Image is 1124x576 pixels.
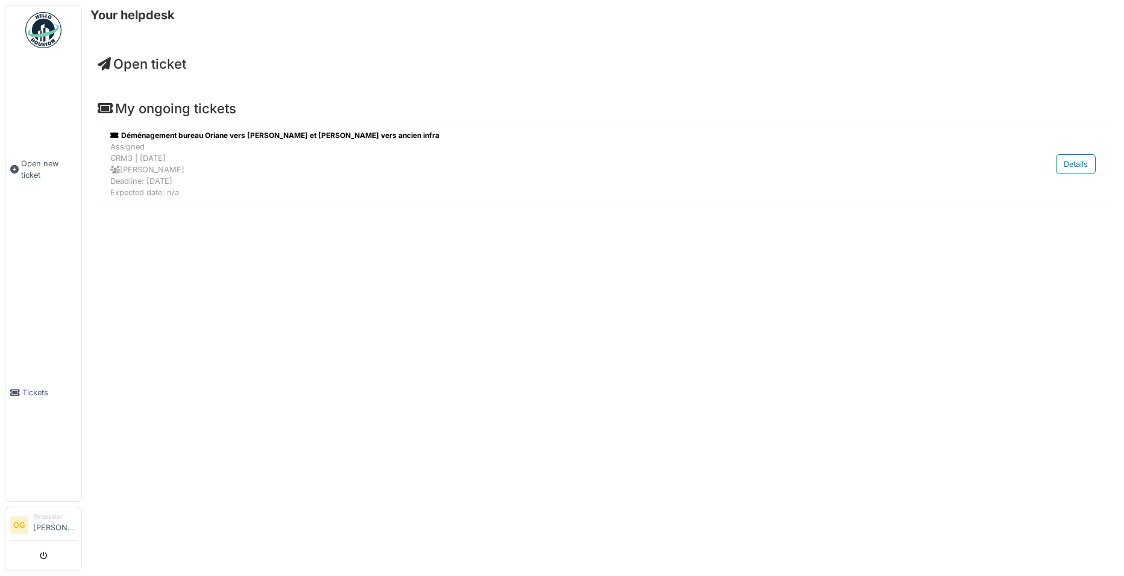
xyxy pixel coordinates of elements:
span: Open new ticket [21,158,77,181]
img: Badge_color-CXgf-gQk.svg [25,12,61,48]
div: Requester [33,512,77,521]
h4: My ongoing tickets [98,101,1108,116]
a: Tickets [5,284,81,501]
div: Details [1056,154,1096,174]
a: Déménagement bureau Oriane vers [PERSON_NAME] et [PERSON_NAME] vers ancien infra AssignedCRM3 | [... [107,127,1099,202]
a: Open new ticket [5,55,81,284]
span: Tickets [22,387,77,398]
a: Open ticket [98,56,186,72]
a: OG Requester[PERSON_NAME] [10,512,77,541]
div: Assigned CRM3 | [DATE] [PERSON_NAME] Deadline: [DATE] Expected date: n/a [110,141,951,199]
li: [PERSON_NAME] [33,512,77,538]
li: OG [10,516,28,534]
h6: Your helpdesk [90,8,175,22]
div: Déménagement bureau Oriane vers [PERSON_NAME] et [PERSON_NAME] vers ancien infra [110,130,951,141]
